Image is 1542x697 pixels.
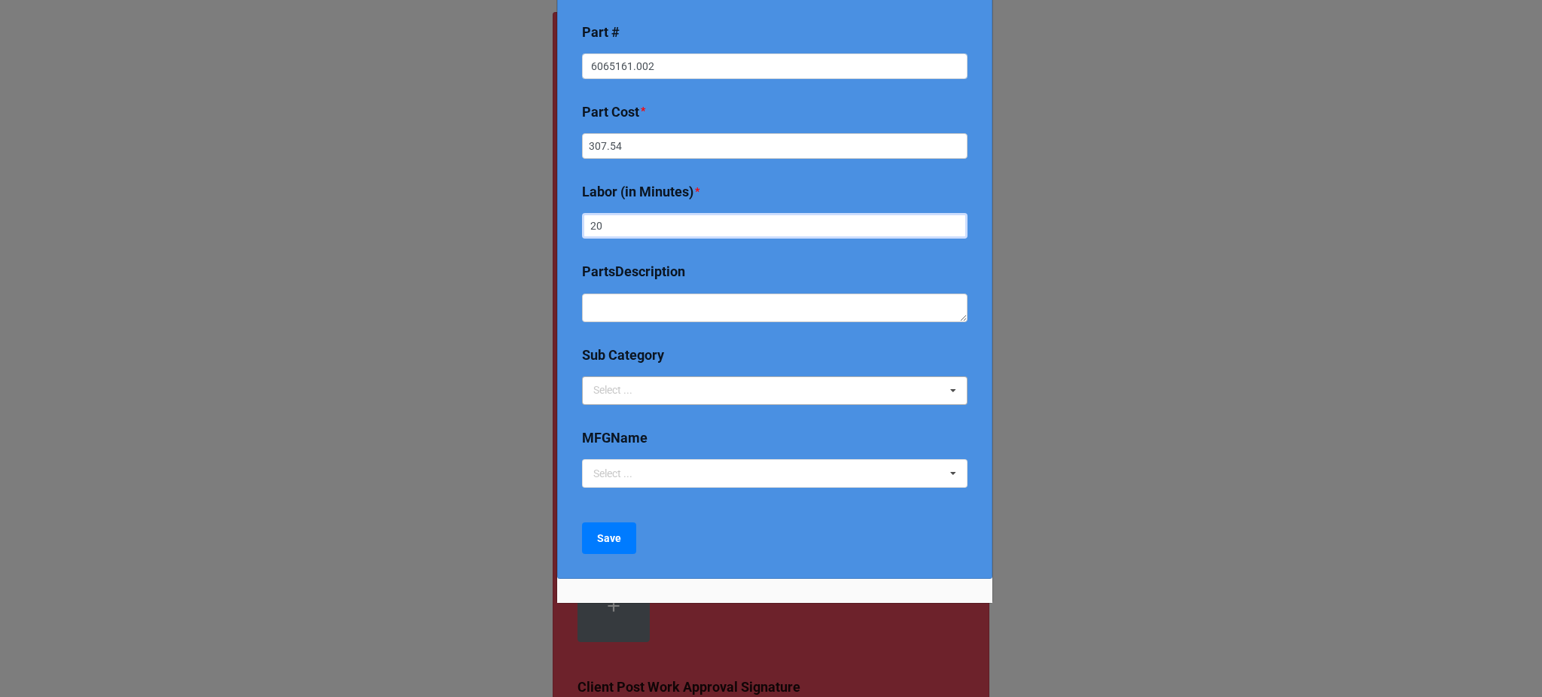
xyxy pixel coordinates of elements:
b: Save [597,531,621,546]
label: PartsDescription [582,261,685,282]
label: Part Cost [582,102,639,123]
label: Sub Category [582,345,664,366]
label: Part # [582,22,620,43]
button: Save [582,522,636,554]
label: MFGName [582,428,648,449]
label: Labor (in Minutes) [582,181,693,202]
div: Select ... [590,382,654,399]
div: Select ... [590,465,654,482]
